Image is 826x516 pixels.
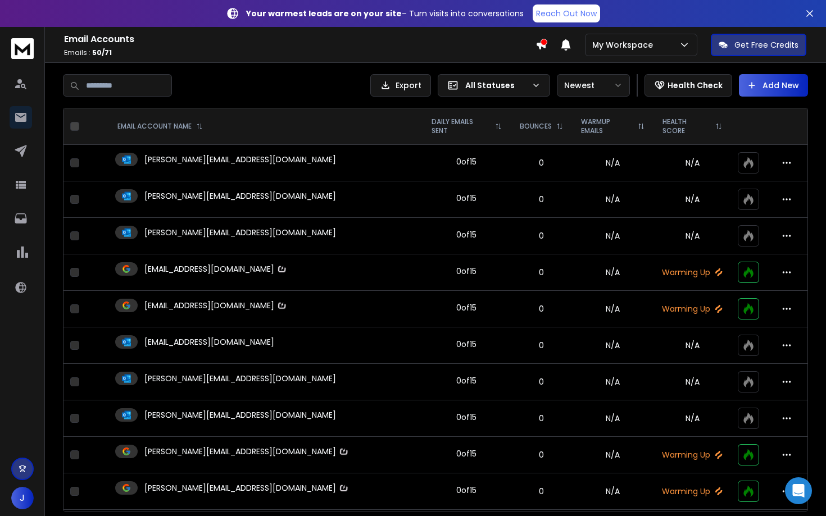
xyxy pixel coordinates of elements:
[739,74,808,97] button: Add New
[456,339,476,350] div: 0 of 15
[456,156,476,167] div: 0 of 15
[456,302,476,313] div: 0 of 15
[144,154,336,165] p: [PERSON_NAME][EMAIL_ADDRESS][DOMAIN_NAME]
[246,8,524,19] p: – Turn visits into conversations
[660,194,724,205] p: N/A
[660,303,724,314] p: Warming Up
[572,400,653,437] td: N/A
[662,117,711,135] p: HEALTH SCORE
[660,376,724,387] p: N/A
[456,448,476,459] div: 0 of 15
[660,230,724,241] p: N/A
[518,340,565,351] p: 0
[144,227,336,238] p: [PERSON_NAME][EMAIL_ADDRESS][DOMAIN_NAME]
[660,157,724,168] p: N/A
[276,300,288,312] img: Zapmail Logo
[456,485,476,496] div: 0 of 15
[518,449,565,460] p: 0
[456,266,476,277] div: 0 of 15
[660,486,724,497] p: Warming Up
[432,117,491,135] p: DAILY EMAILS SENT
[660,340,724,351] p: N/A
[518,303,565,314] p: 0
[533,4,600,22] a: Reach Out Now
[338,446,350,458] img: Zapmail Logo
[572,473,653,510] td: N/A
[144,409,336,421] p: [PERSON_NAME][EMAIL_ADDRESS][DOMAIN_NAME]
[660,267,724,278] p: Warming Up
[572,254,653,291] td: N/A
[456,229,476,240] div: 0 of 15
[518,230,565,241] p: 0
[520,122,552,131] p: BOUNCES
[144,190,336,202] p: [PERSON_NAME][EMAIL_ADDRESS][DOMAIN_NAME]
[11,487,34,509] button: J
[518,376,565,387] p: 0
[144,263,288,275] p: [EMAIL_ADDRESS][DOMAIN_NAME]
[785,477,812,504] div: Open Intercom Messenger
[11,38,34,59] img: logo
[572,364,653,400] td: N/A
[572,145,653,181] td: N/A
[734,39,798,51] p: Get Free Credits
[592,39,657,51] p: My Workspace
[144,373,336,384] p: [PERSON_NAME][EMAIL_ADDRESS][DOMAIN_NAME]
[465,80,527,91] p: All Statuses
[456,193,476,204] div: 0 of 15
[518,267,565,278] p: 0
[581,117,633,135] p: WARMUP EMAILS
[711,34,806,56] button: Get Free Credits
[518,194,565,205] p: 0
[645,74,732,97] button: Health Check
[144,482,350,494] p: [PERSON_NAME][EMAIL_ADDRESS][DOMAIN_NAME]
[518,157,565,168] p: 0
[370,74,431,97] button: Export
[572,437,653,473] td: N/A
[64,33,535,46] h1: Email Accounts
[276,263,288,275] img: Zapmail Logo
[660,449,724,460] p: Warming Up
[518,413,565,424] p: 0
[518,486,565,497] p: 0
[557,74,630,97] button: Newest
[144,446,350,458] p: [PERSON_NAME][EMAIL_ADDRESS][DOMAIN_NAME]
[338,482,350,494] img: Zapmail Logo
[572,218,653,254] td: N/A
[572,327,653,364] td: N/A
[668,80,723,91] p: Health Check
[246,8,402,19] strong: Your warmest leads are on your site
[92,48,112,57] span: 50 / 71
[572,181,653,218] td: N/A
[456,375,476,386] div: 0 of 15
[660,413,724,424] p: N/A
[144,336,274,348] p: [EMAIL_ADDRESS][DOMAIN_NAME]
[64,48,535,57] p: Emails :
[572,291,653,327] td: N/A
[456,412,476,423] div: 0 of 15
[144,300,288,312] p: [EMAIL_ADDRESS][DOMAIN_NAME]
[536,8,597,19] p: Reach Out Now
[117,122,203,131] div: EMAIL ACCOUNT NAME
